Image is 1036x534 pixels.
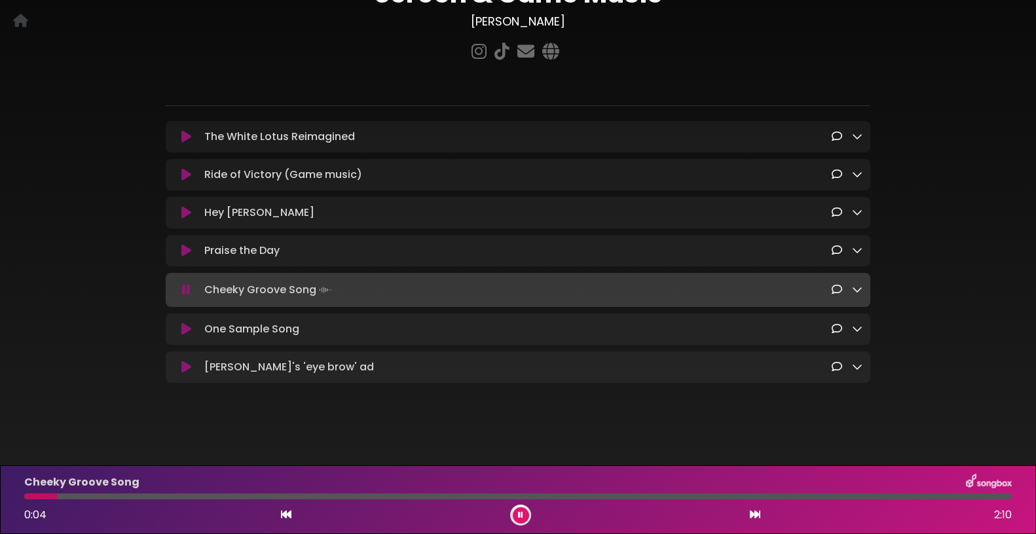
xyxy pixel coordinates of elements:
p: Hey [PERSON_NAME] [204,205,314,221]
p: The White Lotus Reimagined [204,129,355,145]
p: [PERSON_NAME]'s 'eye brow' ad [204,359,374,375]
img: waveform4.gif [316,281,335,299]
p: Ride of Victory (Game music) [204,167,362,183]
h3: [PERSON_NAME] [166,14,870,29]
p: One Sample Song [204,321,299,337]
p: Praise the Day [204,243,280,258]
p: Cheeky Groove Song [204,281,335,299]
